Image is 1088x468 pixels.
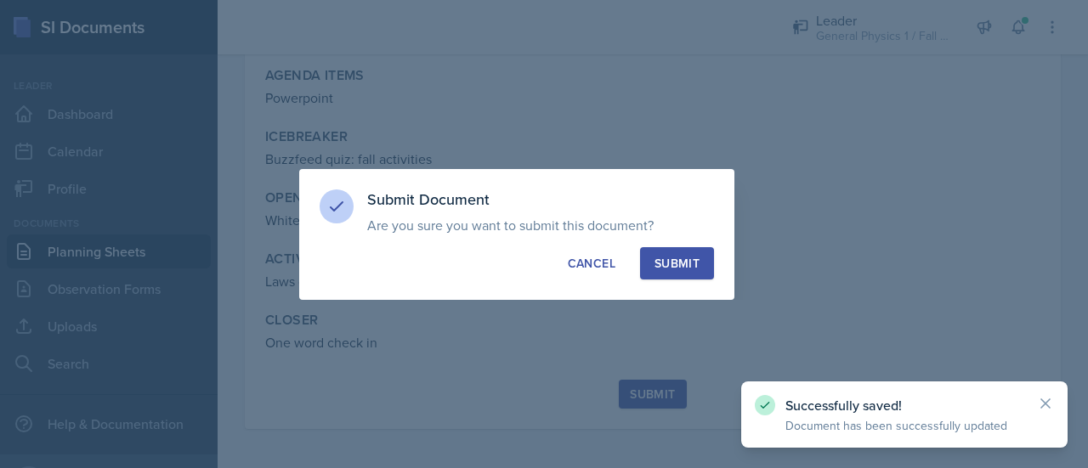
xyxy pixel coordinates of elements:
[367,189,714,210] h3: Submit Document
[568,255,615,272] div: Cancel
[640,247,714,279] button: Submit
[785,397,1023,414] p: Successfully saved!
[367,217,714,234] p: Are you sure you want to submit this document?
[785,417,1023,434] p: Document has been successfully updated
[654,255,700,272] div: Submit
[553,247,630,279] button: Cancel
